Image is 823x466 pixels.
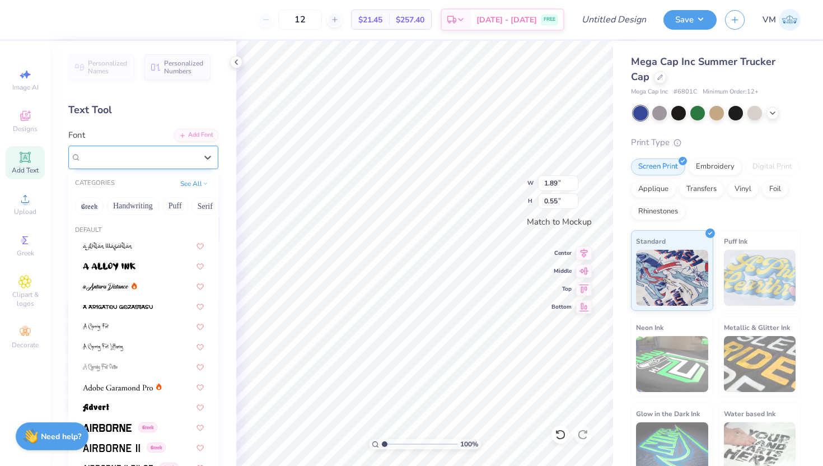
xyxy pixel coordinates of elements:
span: Minimum Order: 12 + [703,87,759,97]
img: a Alloy Ink [83,263,135,271]
span: Add Text [12,166,39,175]
div: Rhinestones [631,203,685,220]
span: [DATE] - [DATE] [476,14,537,26]
button: Handwriting [107,197,159,215]
img: Puff Ink [724,250,796,306]
span: $257.40 [396,14,424,26]
div: Screen Print [631,159,685,175]
button: See All [177,178,212,189]
span: Water based Ink [724,408,775,420]
div: Embroidery [689,159,742,175]
div: Digital Print [745,159,799,175]
img: A Charming Font Leftleaning [83,343,123,351]
label: Font [68,129,85,142]
div: Transfers [679,181,724,198]
div: Default [68,226,218,235]
span: Decorate [12,341,39,349]
span: Center [551,249,572,257]
span: Image AI [12,83,39,92]
button: Puff [162,197,188,215]
span: Clipart & logos [6,290,45,308]
input: Untitled Design [573,8,655,31]
input: – – [278,10,322,30]
img: Victoria Major [779,9,801,31]
img: a Antara Distance [83,283,129,291]
img: Adobe Garamond Pro [83,384,153,392]
span: Bottom [551,303,572,311]
span: Metallic & Glitter Ink [724,321,790,333]
img: a Arigatou Gozaimasu [83,303,153,311]
div: Applique [631,181,676,198]
span: Neon Ink [636,321,663,333]
span: Greek [17,249,34,258]
img: Advert [83,404,109,412]
span: Mega Cap Inc [631,87,668,97]
a: VM [763,9,801,31]
img: a Ahlan Wasahlan [83,243,133,250]
span: Greek [138,422,157,432]
img: Standard [636,250,708,306]
span: 100 % [460,439,478,449]
img: Airborne II [83,444,140,452]
span: Glow in the Dark Ink [636,408,700,420]
span: Middle [551,267,572,275]
div: Vinyl [727,181,759,198]
strong: Need help? [41,431,81,442]
span: Designs [13,124,38,133]
img: A Charming Font [83,323,109,331]
span: $21.45 [358,14,382,26]
div: Foil [762,181,788,198]
span: VM [763,13,776,26]
img: Airborne [83,424,132,432]
span: Mega Cap Inc Summer Trucker Cap [631,55,775,83]
span: Top [551,285,572,293]
button: Greek [75,197,104,215]
span: Personalized Numbers [164,59,204,75]
button: Serif [191,197,219,215]
span: Personalized Names [88,59,128,75]
div: CATEGORIES [75,179,115,188]
img: A Charming Font Outline [83,364,118,371]
span: Standard [636,235,666,247]
span: Upload [14,207,36,216]
div: Add Font [174,129,218,142]
div: Print Type [631,136,801,149]
img: Neon Ink [636,336,708,392]
span: # 6801C [674,87,697,97]
button: Save [663,10,717,30]
div: Text Tool [68,102,218,118]
span: FREE [544,16,555,24]
img: Metallic & Glitter Ink [724,336,796,392]
span: Greek [147,442,166,453]
span: Puff Ink [724,235,747,247]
